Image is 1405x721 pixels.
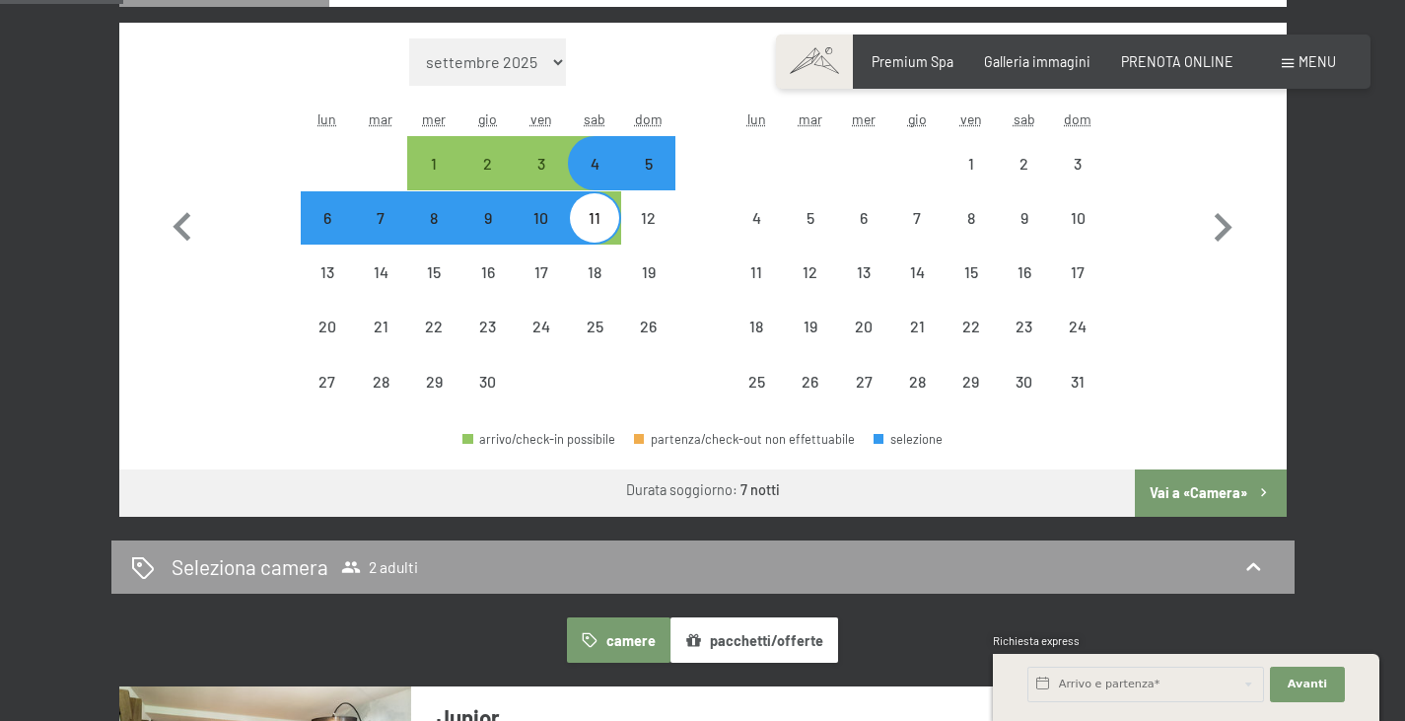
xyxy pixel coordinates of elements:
[517,156,566,205] div: 3
[1051,300,1104,353] div: Sun May 24 2026
[944,191,997,245] div: Fri May 08 2026
[839,374,888,423] div: 27
[1051,355,1104,408] div: Sun May 31 2026
[515,246,568,299] div: Fri Apr 17 2026
[530,110,552,127] abbr: venerdì
[1051,191,1104,245] div: arrivo/check-in non effettuabile
[892,374,942,423] div: 28
[621,136,674,189] div: arrivo/check-in possibile
[784,246,837,299] div: arrivo/check-in non effettuabile
[837,300,890,353] div: arrivo/check-in non effettuabile
[944,355,997,408] div: arrivo/check-in non effettuabile
[1135,469,1286,517] button: Vai a «Camera»
[890,246,944,299] div: Thu May 14 2026
[478,110,497,127] abbr: giovedì
[730,246,783,299] div: arrivo/check-in non effettuabile
[517,210,566,259] div: 10
[409,210,458,259] div: 8
[1053,374,1102,423] div: 31
[784,300,837,353] div: Tue May 19 2026
[568,136,621,189] div: Sat Apr 04 2026
[944,355,997,408] div: Fri May 29 2026
[354,191,407,245] div: Tue Apr 07 2026
[301,246,354,299] div: Mon Apr 13 2026
[584,110,605,127] abbr: sabato
[570,319,619,368] div: 25
[422,110,446,127] abbr: mercoledì
[626,480,780,500] div: Durata soggiorno:
[301,191,354,245] div: Mon Apr 06 2026
[839,319,888,368] div: 20
[730,300,783,353] div: Mon May 18 2026
[747,110,766,127] abbr: lunedì
[730,300,783,353] div: arrivo/check-in non effettuabile
[621,300,674,353] div: arrivo/check-in non effettuabile
[1051,246,1104,299] div: Sun May 17 2026
[621,300,674,353] div: Sun Apr 26 2026
[461,191,515,245] div: Thu Apr 09 2026
[1053,210,1102,259] div: 10
[892,264,942,314] div: 14
[354,246,407,299] div: Tue Apr 14 2026
[570,264,619,314] div: 18
[635,110,663,127] abbr: domenica
[960,110,982,127] abbr: venerdì
[946,374,995,423] div: 29
[461,355,515,408] div: Thu Apr 30 2026
[892,210,942,259] div: 7
[301,355,354,408] div: Mon Apr 27 2026
[837,355,890,408] div: Wed May 27 2026
[568,246,621,299] div: Sat Apr 18 2026
[786,374,835,423] div: 26
[301,191,354,245] div: arrivo/check-in possibile
[623,156,672,205] div: 5
[892,319,942,368] div: 21
[730,355,783,408] div: arrivo/check-in non effettuabile
[1000,210,1049,259] div: 9
[1051,355,1104,408] div: arrivo/check-in non effettuabile
[732,374,781,423] div: 25
[407,300,460,353] div: Wed Apr 22 2026
[1053,156,1102,205] div: 3
[407,136,460,189] div: arrivo/check-in possibile
[301,300,354,353] div: Mon Apr 20 2026
[786,319,835,368] div: 19
[784,191,837,245] div: Tue May 05 2026
[354,300,407,353] div: arrivo/check-in non effettuabile
[621,136,674,189] div: Sun Apr 05 2026
[839,210,888,259] div: 6
[407,191,460,245] div: Wed Apr 08 2026
[946,264,995,314] div: 15
[517,264,566,314] div: 17
[461,300,515,353] div: Thu Apr 23 2026
[730,246,783,299] div: Mon May 11 2026
[837,246,890,299] div: Wed May 13 2026
[369,110,392,127] abbr: martedì
[623,264,672,314] div: 19
[730,191,783,245] div: Mon May 04 2026
[356,264,405,314] div: 14
[463,374,513,423] div: 30
[998,355,1051,408] div: Sat May 30 2026
[890,300,944,353] div: Thu May 21 2026
[732,319,781,368] div: 18
[784,355,837,408] div: arrivo/check-in non effettuabile
[568,191,621,245] div: Sat Apr 11 2026
[890,355,944,408] div: arrivo/check-in non effettuabile
[1194,38,1251,409] button: Mese successivo
[872,53,953,70] span: Premium Spa
[341,557,418,577] span: 2 adulti
[568,191,621,245] div: arrivo/check-in possibile
[993,634,1080,647] span: Richiesta express
[303,374,352,423] div: 27
[621,191,674,245] div: arrivo/check-in non effettuabile
[621,246,674,299] div: arrivo/check-in non effettuabile
[354,300,407,353] div: Tue Apr 21 2026
[1121,53,1233,70] a: PRENOTA ONLINE
[1051,191,1104,245] div: Sun May 10 2026
[946,319,995,368] div: 22
[356,319,405,368] div: 21
[837,246,890,299] div: arrivo/check-in non effettuabile
[784,246,837,299] div: Tue May 12 2026
[461,136,515,189] div: Thu Apr 02 2026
